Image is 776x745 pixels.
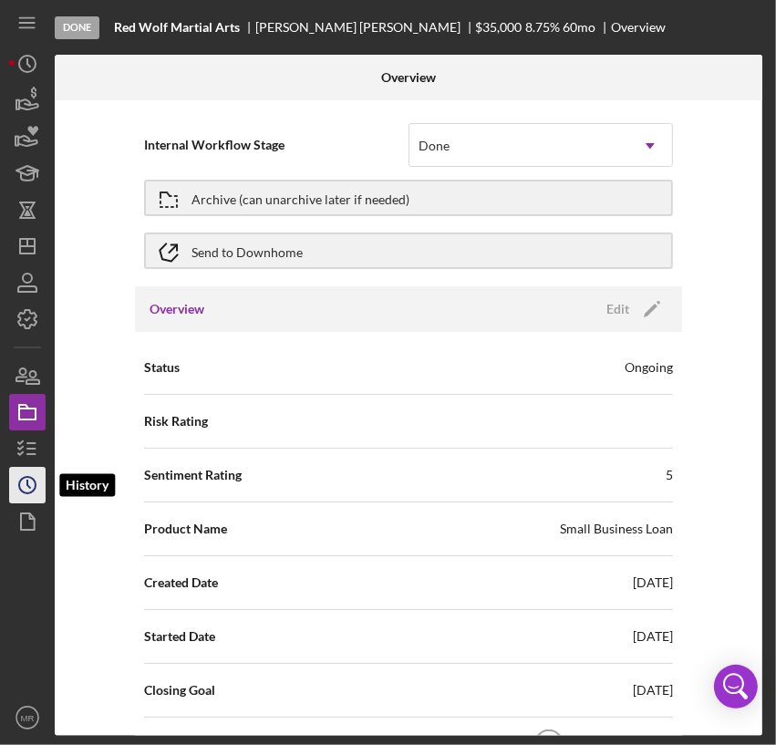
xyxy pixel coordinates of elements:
div: Ongoing [625,358,673,377]
span: Created Date [144,574,218,592]
div: Overview [611,20,666,35]
div: Send to Downhome [191,234,303,267]
div: Small Business Loan [560,520,673,538]
button: Edit [595,295,667,323]
span: Closing Goal [144,681,215,699]
div: $35,000 [476,20,523,35]
div: Archive (can unarchive later if needed) [191,181,409,214]
span: Sentiment Rating [144,466,242,484]
div: [DATE] [633,681,673,699]
span: Status [144,358,180,377]
div: Done [419,139,450,153]
button: Archive (can unarchive later if needed) [144,180,673,216]
div: Done [55,16,99,39]
div: 5 [666,466,673,484]
span: Product Name [144,520,227,538]
span: Started Date [144,627,215,646]
text: MR [21,713,35,723]
span: Risk Rating [144,412,208,430]
button: MR [9,699,46,736]
div: Edit [606,295,629,323]
div: [DATE] [633,627,673,646]
b: Overview [381,70,436,85]
div: 60 mo [563,20,595,35]
b: Red Wolf Martial Arts [114,20,240,35]
button: Send to Downhome [144,233,673,269]
div: 8.75 % [525,20,560,35]
div: Open Intercom Messenger [714,665,758,709]
div: [DATE] [633,574,673,592]
h3: Overview [150,300,204,318]
span: Internal Workflow Stage [144,136,409,154]
div: [PERSON_NAME] [PERSON_NAME] [255,20,476,35]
